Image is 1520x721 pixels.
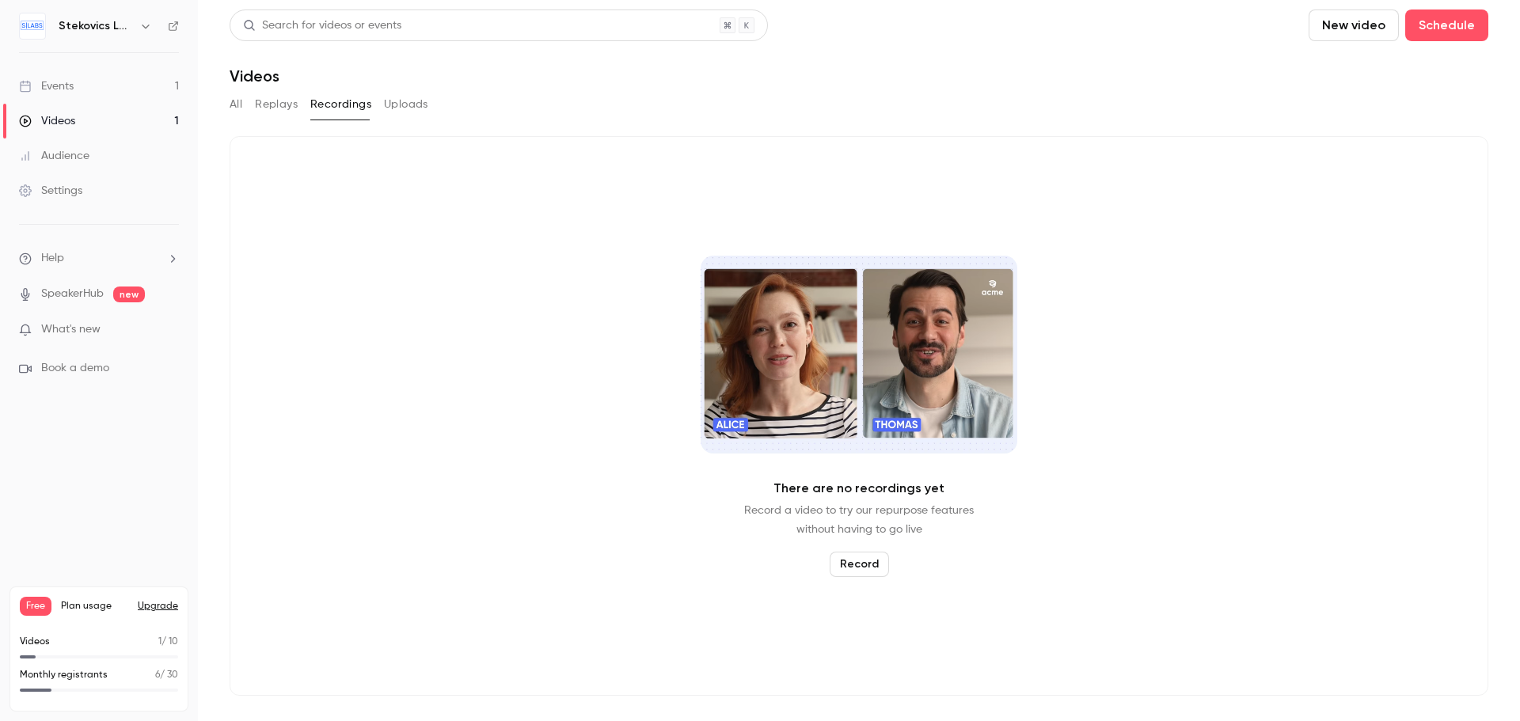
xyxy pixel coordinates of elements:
span: Free [20,597,51,616]
button: New video [1309,9,1399,41]
p: Record a video to try our repurpose features without having to go live [744,501,974,539]
button: Replays [255,92,298,117]
a: SpeakerHub [41,286,104,302]
div: Events [19,78,74,94]
div: Audience [19,148,89,164]
h1: Videos [230,66,279,85]
button: All [230,92,242,117]
section: Videos [230,9,1488,712]
p: Videos [20,635,50,649]
div: Settings [19,183,82,199]
button: Upgrade [138,600,178,613]
li: help-dropdown-opener [19,250,179,267]
span: 6 [155,670,160,680]
span: new [113,287,145,302]
span: Book a demo [41,360,109,377]
h6: Stekovics LABS [59,18,133,34]
p: Monthly registrants [20,668,108,682]
span: What's new [41,321,101,338]
p: There are no recordings yet [773,479,944,498]
span: Help [41,250,64,267]
div: Search for videos or events [243,17,401,34]
button: Record [830,552,889,577]
p: / 30 [155,668,178,682]
button: Recordings [310,92,371,117]
button: Schedule [1405,9,1488,41]
p: / 10 [158,635,178,649]
img: Stekovics LABS [20,13,45,39]
span: Plan usage [61,600,128,613]
button: Uploads [384,92,428,117]
div: Videos [19,113,75,129]
span: 1 [158,637,161,647]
